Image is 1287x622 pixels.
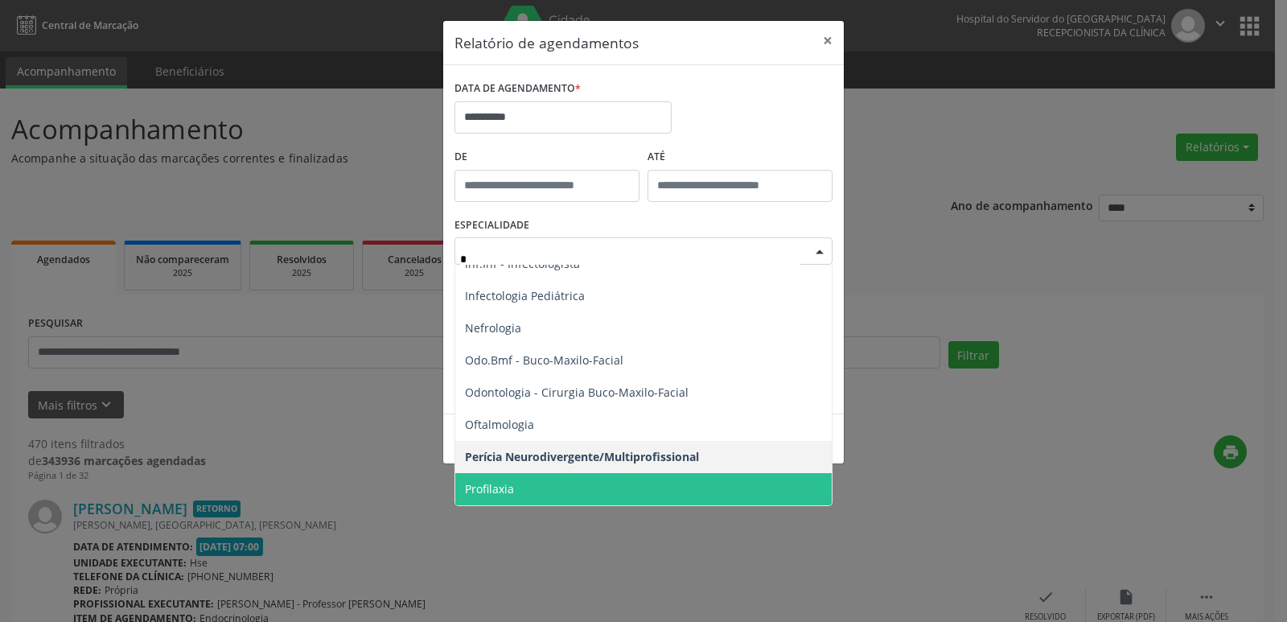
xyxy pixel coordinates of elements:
[648,145,833,170] label: ATÉ
[465,288,585,303] span: Infectologia Pediátrica
[465,417,534,432] span: Oftalmologia
[454,145,639,170] label: De
[454,213,529,238] label: ESPECIALIDADE
[465,481,514,496] span: Profilaxia
[465,385,689,400] span: Odontologia - Cirurgia Buco-Maxilo-Facial
[465,449,699,464] span: Perícia Neurodivergente/Multiprofissional
[454,32,639,53] h5: Relatório de agendamentos
[465,352,623,368] span: Odo.Bmf - Buco-Maxilo-Facial
[812,21,844,60] button: Close
[454,76,581,101] label: DATA DE AGENDAMENTO
[465,320,521,336] span: Nefrologia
